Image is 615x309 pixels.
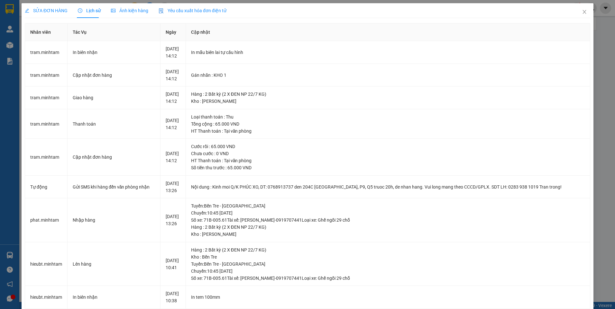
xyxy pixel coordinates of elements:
[73,94,155,101] div: Giao hàng
[191,260,585,282] div: Tuyến : Bến Tre - [GEOGRAPHIC_DATA] Chuyến: 10:45 [DATE] Số xe: 71B-005.61 Tài xế: [PERSON_NAME]-...
[166,68,180,82] div: [DATE] 14:12
[25,41,68,64] td: tram.minhtam
[159,8,164,13] img: icon
[191,246,585,253] div: Hàng : 2 Bất kỳ (2 X ĐEN NP 22/7 KG)
[73,72,155,79] div: Cập nhật đơn hàng
[191,224,585,231] div: Hàng : 2 Bất kỳ (2 X ĐEN NP 22/7 KG)
[191,183,585,190] div: Nội dung : Kinh moi Q/K PHÚC XO, DT: 0768913737 den 204C [GEOGRAPHIC_DATA], P9, Q5 truoc 20h, de ...
[159,8,226,13] span: Yêu cầu xuất hóa đơn điện tử
[25,86,68,109] td: tram.minhtam
[191,157,585,164] div: HT Thanh toán : Tại văn phòng
[78,8,82,13] span: clock-circle
[73,183,155,190] div: Gửi SMS khi hàng đến văn phòng nhận
[191,120,585,128] div: Tổng cộng : 65.000 VND
[191,113,585,120] div: Loại thanh toán : Thu
[191,294,585,301] div: In tem 100mm
[25,139,68,176] td: tram.minhtam
[68,23,161,41] th: Tác Vụ
[191,128,585,135] div: HT Thanh toán : Tại văn phòng
[111,8,148,13] span: Ảnh kiện hàng
[166,257,180,271] div: [DATE] 10:41
[73,154,155,161] div: Cập nhật đơn hàng
[25,242,68,286] td: hieubt.minhtam
[166,180,180,194] div: [DATE] 13:26
[166,117,180,131] div: [DATE] 14:12
[73,216,155,224] div: Nhập hàng
[582,9,587,14] span: close
[166,91,180,105] div: [DATE] 14:12
[191,231,585,238] div: Kho : [PERSON_NAME]
[25,64,68,87] td: tram.minhtam
[78,8,101,13] span: Lịch sử
[25,8,68,13] span: SỬA ĐƠN HÀNG
[25,23,68,41] th: Nhân viên
[191,150,585,157] div: Chưa cước : 0 VND
[25,8,29,13] span: edit
[73,294,155,301] div: In biên nhận
[73,260,155,268] div: Lên hàng
[191,91,585,98] div: Hàng : 2 Bất kỳ (2 X ĐEN NP 22/7 KG)
[191,72,585,79] div: Gán nhãn : KHO 1
[186,23,590,41] th: Cập nhật
[166,290,180,304] div: [DATE] 10:38
[25,286,68,309] td: hieubt.minhtam
[575,3,593,21] button: Close
[111,8,115,13] span: picture
[25,176,68,199] td: Tự động
[191,143,585,150] div: Cước rồi : 65.000 VND
[191,253,585,260] div: Kho : Bến Tre
[73,49,155,56] div: In biên nhận
[166,45,180,59] div: [DATE] 14:12
[25,109,68,139] td: tram.minhtam
[191,202,585,224] div: Tuyến : Bến Tre - [GEOGRAPHIC_DATA] Chuyến: 10:45 [DATE] Số xe: 71B-005.61 Tài xế: [PERSON_NAME]-...
[73,120,155,128] div: Thanh toán
[191,98,585,105] div: Kho : [PERSON_NAME]
[191,164,585,171] div: Số tiền thu trước : 65.000 VND
[166,213,180,227] div: [DATE] 13:26
[166,150,180,164] div: [DATE] 14:12
[25,198,68,242] td: phat.minhtam
[161,23,186,41] th: Ngày
[191,49,585,56] div: In mẫu biên lai tự cấu hình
